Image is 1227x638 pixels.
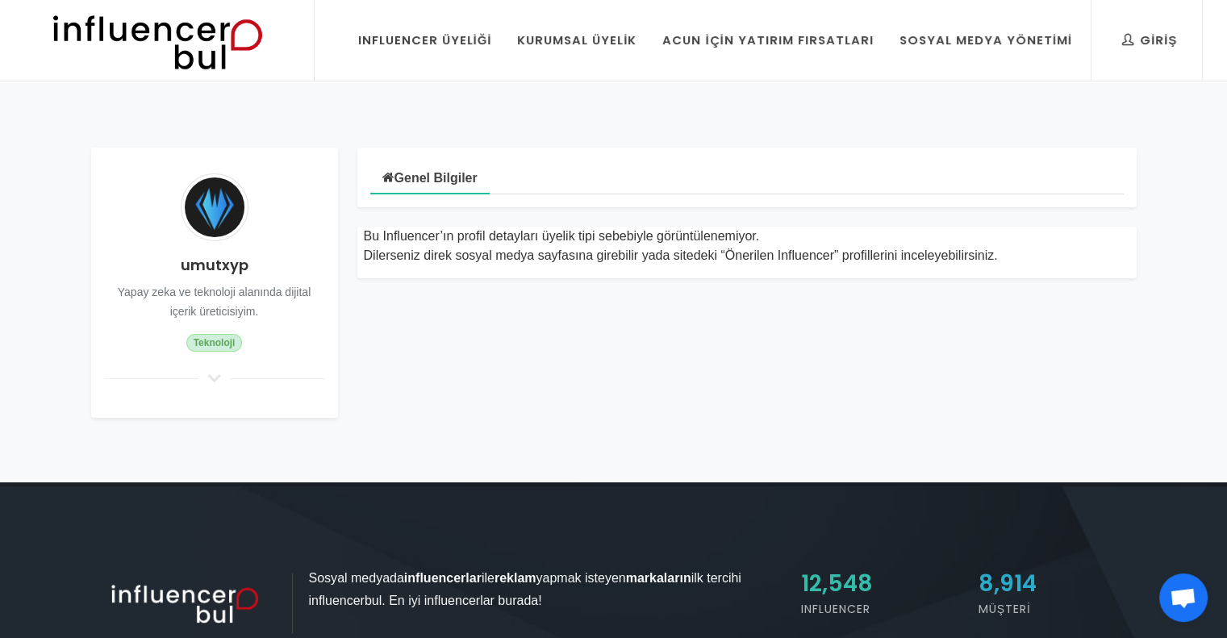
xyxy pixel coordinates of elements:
div: Kurumsal Üyelik [517,31,636,49]
div: Giriş [1122,31,1177,49]
strong: markaların [626,571,691,585]
small: Yapay zeka ve teknoloji alanında dijital içerik üreticisiyim. [118,286,311,318]
span: 12,548 [801,568,873,599]
a: Genel Bilgiler [370,159,490,194]
span: 8,914 [979,568,1037,599]
div: Acun İçin Yatırım Fırsatları [662,31,873,49]
div: Bu Influencer’ın profil detayları üyelik tipi sebebiyle görüntülenemiyor. Dilerseniz direk sosyal... [364,227,1130,265]
p: Sosyal medyada ile yapmak isteyen ilk tercihi influencerbul. En iyi influencerlar burada! [91,567,782,611]
h5: Müşteri [979,601,1137,618]
span: Teknoloji [186,334,242,352]
div: Influencer Üyeliği [358,31,492,49]
strong: influencerlar [404,571,482,585]
strong: reklam [495,571,536,585]
img: Avatar [181,173,248,241]
div: Açık sohbet [1159,573,1208,622]
h5: Influencer [801,601,959,618]
div: Sosyal Medya Yönetimi [899,31,1072,49]
h4: umutxyp [104,254,325,276]
img: influencer_light.png [91,573,293,632]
